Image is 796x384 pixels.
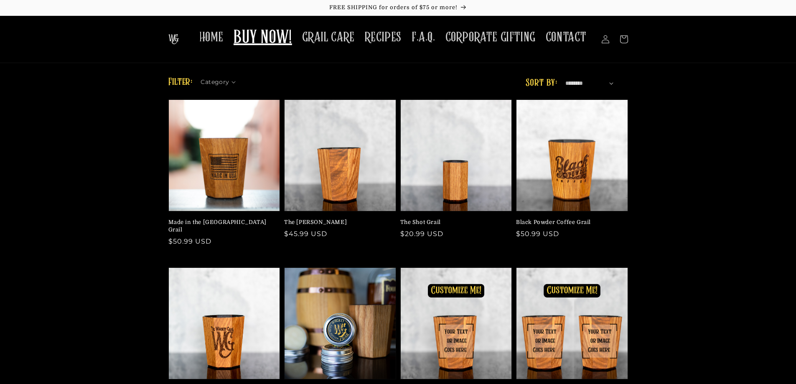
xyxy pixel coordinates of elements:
img: The Whiskey Grail [168,34,179,44]
a: F.A.Q. [407,24,440,51]
span: GRAIL CARE [302,29,355,46]
a: GRAIL CARE [297,24,360,51]
label: Sort by: [526,78,557,88]
a: CORPORATE GIFTING [440,24,541,51]
span: F.A.Q. [412,29,435,46]
a: Black Powder Coffee Grail [516,219,623,226]
a: HOME [194,24,229,51]
span: CORPORATE GIFTING [445,29,536,46]
h2: Filter: [168,75,193,90]
a: The Shot Grail [400,219,507,226]
a: CONTACT [541,24,592,51]
p: FREE SHIPPING for orders of $75 or more! [8,4,788,11]
a: The [PERSON_NAME] [284,219,391,226]
a: BUY NOW! [229,22,297,55]
summary: Category [201,76,241,84]
a: RECIPES [360,24,407,51]
span: HOME [199,29,224,46]
span: Category [201,78,229,86]
a: Made in the [GEOGRAPHIC_DATA] Grail [168,219,275,234]
span: RECIPES [365,29,402,46]
span: BUY NOW! [234,27,292,50]
span: CONTACT [546,29,587,46]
